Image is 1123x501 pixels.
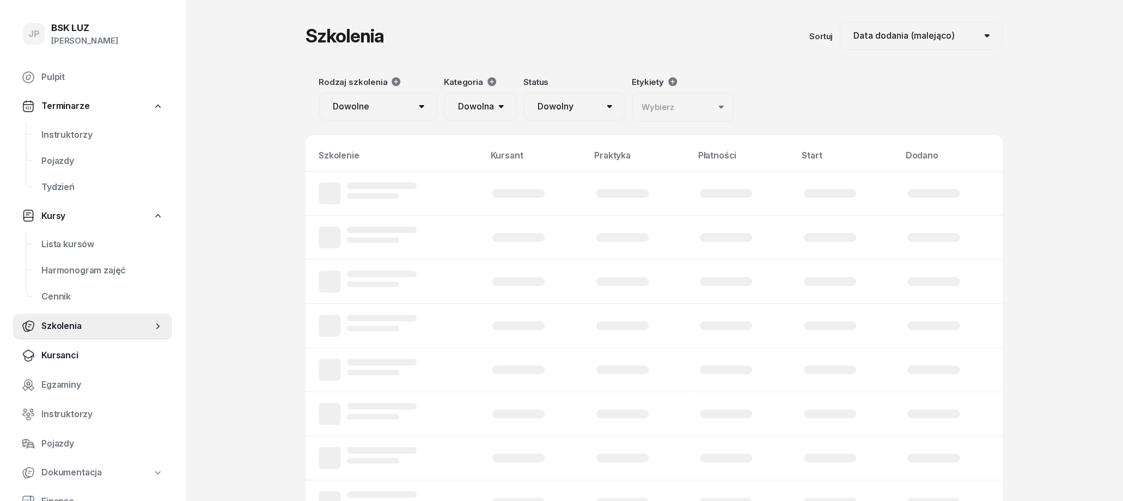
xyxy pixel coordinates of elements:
div: Wybierz [642,100,674,114]
span: Szkolenia [41,319,152,333]
a: Pulpit [13,64,172,90]
span: Cennik [41,290,163,304]
button: Wybierz [632,93,734,122]
th: Płatności [691,148,795,172]
a: Instruktorzy [13,401,172,427]
th: Dodano [899,148,1003,172]
span: Pulpit [41,70,163,84]
a: Kursy [13,204,172,229]
span: Pojazdy [41,154,163,168]
a: Szkolenia [13,313,172,339]
a: Instruktorzy [33,122,172,148]
th: Kursant [484,148,588,172]
span: Pojazdy [41,437,163,451]
span: Lista kursów [41,237,163,252]
h1: Szkolenia [306,26,384,46]
a: Lista kursów [33,231,172,258]
a: Dokumentacja [13,460,172,485]
a: Pojazdy [33,148,172,174]
span: Harmonogram zajęć [41,264,163,278]
div: BSK LUZ [51,23,118,33]
span: Tydzień [41,180,163,194]
span: Kursy [41,209,65,223]
a: Kursanci [13,343,172,369]
a: Harmonogram zajęć [33,258,172,284]
th: Szkolenie [306,148,484,172]
span: Instruktorzy [41,407,163,421]
span: Egzaminy [41,378,163,392]
span: Terminarze [41,99,89,113]
span: JP [28,29,40,39]
span: Kursanci [41,349,163,363]
a: Cennik [33,284,172,310]
span: Instruktorzy [41,128,163,142]
a: Tydzień [33,174,172,200]
a: Terminarze [13,94,172,119]
div: [PERSON_NAME] [51,34,118,48]
th: Start [795,148,899,172]
th: Praktyka [588,148,692,172]
span: Dokumentacja [41,466,102,480]
a: Pojazdy [13,431,172,457]
a: Egzaminy [13,372,172,398]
